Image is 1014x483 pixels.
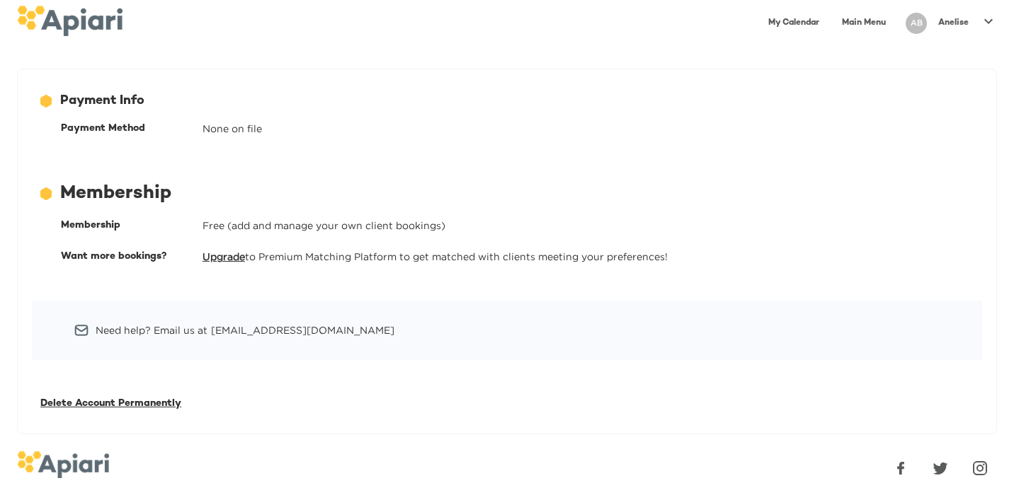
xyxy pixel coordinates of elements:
span: Need help? Email us at [96,323,207,337]
a: [EMAIL_ADDRESS][DOMAIN_NAME] [211,323,394,337]
img: logo [17,451,109,478]
a: Upgrade [203,251,245,262]
div: Free (add and manage your own client bookings) [203,219,974,233]
div: Membership [40,181,974,207]
div: Membership [61,219,203,233]
div: Want more bookings? [61,250,203,264]
div: Payment Info [40,92,974,110]
a: Main Menu [833,8,894,37]
a: My Calendar [760,8,828,37]
div: AB [906,13,927,34]
div: None on file [203,122,974,136]
p: Anelise [938,17,969,29]
span: Delete Account Permanently [40,398,181,409]
img: logo [17,6,123,36]
div: Payment Method [61,122,203,136]
span: to Premium Matching Platform to get matched with clients meeting your preferences! [203,251,668,262]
